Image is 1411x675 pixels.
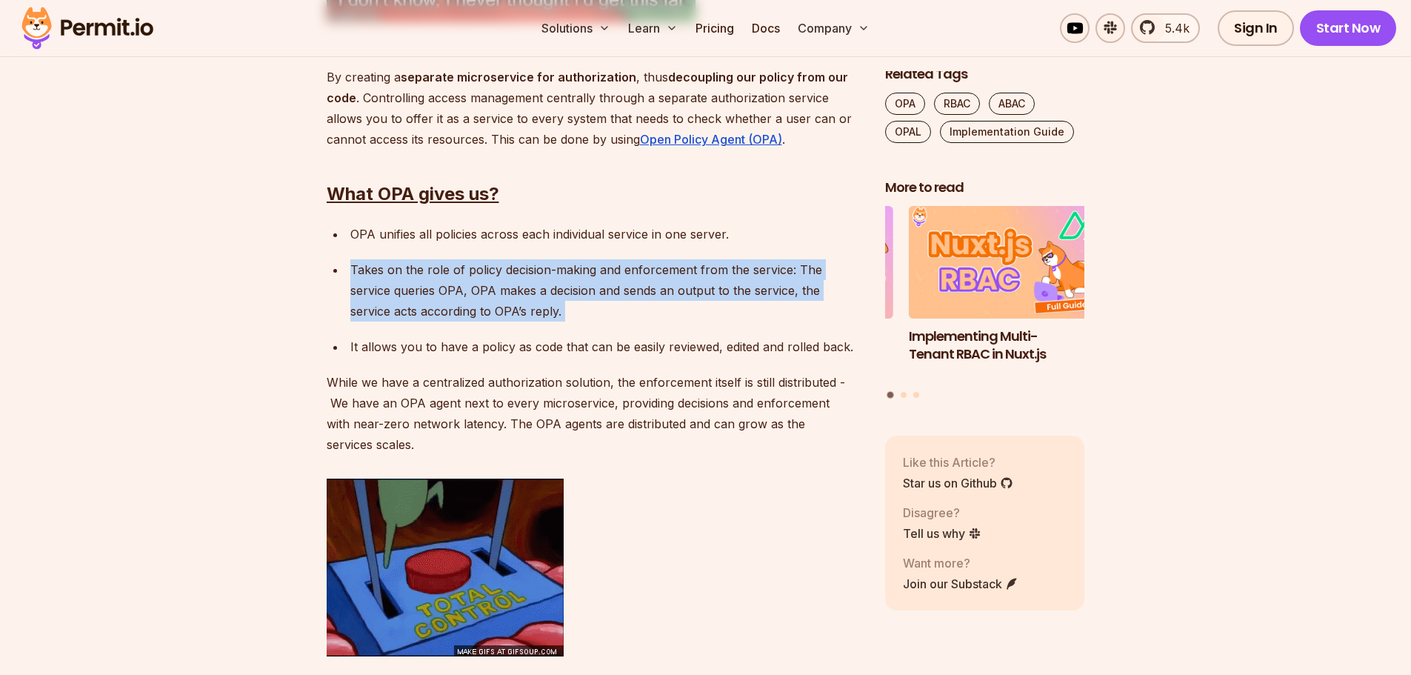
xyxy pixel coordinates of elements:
p: Takes on the role of policy decision-making and enforcement from the service: ⁠The service querie... [350,259,861,322]
h2: Related Tags [885,65,1085,84]
li: 1 of 3 [909,206,1109,382]
a: RBAC [934,93,980,115]
a: Open Policy Agent (OPA) [640,132,782,147]
a: Pricing [690,13,740,43]
a: OPA [885,93,925,115]
a: Implementing Multi-Tenant RBAC in Nuxt.jsImplementing Multi-Tenant RBAC in Nuxt.js [909,206,1109,382]
span: 5.4k [1156,19,1190,37]
a: Implementation Guide [940,121,1074,143]
a: 5.4k [1131,13,1200,43]
u: What OPA gives us? [327,183,499,205]
p: Want more? [903,553,1018,571]
p: Like this Article? [903,453,1013,470]
a: Start Now [1300,10,1397,46]
a: Docs [746,13,786,43]
h2: More to read [885,179,1085,197]
button: Go to slide 3 [913,391,919,397]
li: 3 of 3 [693,206,893,382]
p: It allows you to have a policy as code that can be easily reviewed, edited and rolled back. [350,336,861,357]
img: Permit logo [15,3,160,53]
div: Posts [885,206,1085,400]
a: OPAL [885,121,931,143]
a: Sign In [1218,10,1294,46]
p: By creating a , thus . Controlling access management centrally through a separate authorization s... [327,46,861,150]
img: Implementing Multi-Tenant RBAC in Nuxt.js [909,206,1109,319]
p: While we have a centralized authorization solution, the enforcement itself is still distributed -... [327,372,861,455]
img: 12c1882b1f22e3d8901e3b05ade02fb1.gif [327,479,564,656]
button: Solutions [536,13,616,43]
button: Company [792,13,875,43]
a: ABAC [989,93,1035,115]
button: Learn [622,13,684,43]
button: Go to slide 2 [901,391,907,397]
h3: Policy-Based Access Control (PBAC) Isn’t as Great as You Think [693,327,893,382]
div: OPA unifies all policies across each individual service in one server. [350,224,861,245]
button: Go to slide 1 [887,391,894,398]
a: Tell us why [903,524,981,542]
p: Disagree? [903,503,981,521]
strong: separate microservice for authorization [401,70,636,84]
a: Star us on Github [903,473,1013,491]
h3: Implementing Multi-Tenant RBAC in Nuxt.js [909,327,1109,364]
img: Policy-Based Access Control (PBAC) Isn’t as Great as You Think [693,206,893,319]
a: Join our Substack [903,574,1018,592]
